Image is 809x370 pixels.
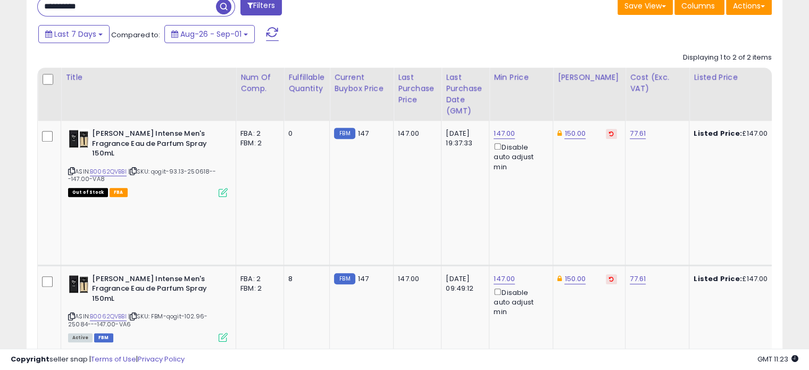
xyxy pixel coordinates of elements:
[694,274,782,284] div: £147.00
[358,128,369,138] span: 147
[683,53,772,63] div: Displaying 1 to 2 of 2 items
[630,72,685,94] div: Cost (Exc. VAT)
[288,129,321,138] div: 0
[694,129,782,138] div: £147.00
[494,141,545,172] div: Disable auto adjust min
[240,129,276,138] div: FBA: 2
[398,274,433,284] div: 147.00
[68,129,228,196] div: ASIN:
[694,274,742,284] b: Listed Price:
[240,72,279,94] div: Num of Comp.
[68,274,228,341] div: ASIN:
[11,354,49,364] strong: Copyright
[288,274,321,284] div: 8
[557,72,621,83] div: [PERSON_NAME]
[358,274,369,284] span: 147
[398,72,437,105] div: Last Purchase Price
[11,355,185,365] div: seller snap | |
[38,25,110,43] button: Last 7 Days
[92,274,221,307] b: [PERSON_NAME] Intense Men's Fragrance Eau de Parfum Spray 150mL
[694,72,786,83] div: Listed Price
[65,72,231,83] div: Title
[110,188,128,197] span: FBA
[446,72,485,117] div: Last Purchase Date (GMT)
[68,333,93,342] span: All listings currently available for purchase on Amazon
[240,284,276,293] div: FBM: 2
[494,286,545,317] div: Disable auto adjust min
[694,128,742,138] b: Listed Price:
[446,274,481,293] div: [DATE] 09:49:12
[564,128,586,139] a: 150.00
[90,167,127,176] a: B0062QVBBI
[138,354,185,364] a: Privacy Policy
[334,72,389,94] div: Current Buybox Price
[240,138,276,148] div: FBM: 2
[288,72,325,94] div: Fulfillable Quantity
[90,312,127,321] a: B0062QVBBI
[111,30,160,40] span: Compared to:
[240,274,276,284] div: FBA: 2
[446,129,481,148] div: [DATE] 19:37:33
[334,273,355,284] small: FBM
[180,29,241,39] span: Aug-26 - Sep-01
[757,354,798,364] span: 2025-09-9 11:23 GMT
[630,274,646,284] a: 77.61
[68,274,89,293] img: 31buXpgc-nL._SL40_.jpg
[398,129,433,138] div: 147.00
[630,128,646,139] a: 77.61
[68,167,216,183] span: | SKU: qogit-93.13-250618---147.00-VA8
[494,274,515,284] a: 147.00
[494,128,515,139] a: 147.00
[681,1,715,11] span: Columns
[564,274,586,284] a: 150.00
[334,128,355,139] small: FBM
[94,333,113,342] span: FBM
[68,312,207,328] span: | SKU: FBM-qogit-102.96-25084---147.00-VA6
[68,129,89,148] img: 31buXpgc-nL._SL40_.jpg
[54,29,96,39] span: Last 7 Days
[164,25,255,43] button: Aug-26 - Sep-01
[92,129,221,161] b: [PERSON_NAME] Intense Men's Fragrance Eau de Parfum Spray 150mL
[68,188,108,197] span: All listings that are currently out of stock and unavailable for purchase on Amazon
[91,354,136,364] a: Terms of Use
[494,72,548,83] div: Min Price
